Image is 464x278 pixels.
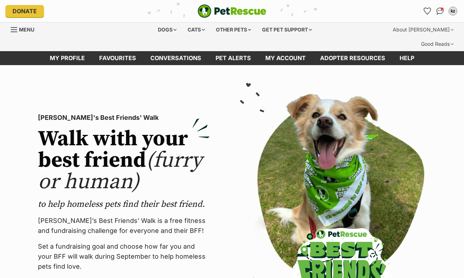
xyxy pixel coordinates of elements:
a: My account [258,51,313,65]
a: Donate [5,5,44,17]
p: to help homeless pets find their best friend. [38,199,210,210]
div: Get pet support [257,23,317,37]
a: conversations [143,51,208,65]
div: Cats [183,23,210,37]
ul: Account quick links [421,5,459,17]
div: Dogs [153,23,182,37]
p: [PERSON_NAME]'s Best Friends' Walk [38,113,210,123]
a: Conversations [434,5,446,17]
a: Favourites [92,51,143,65]
div: Other pets [211,23,256,37]
p: Set a fundraising goal and choose how far you and your BFF will walk during September to help hom... [38,242,210,272]
a: Pet alerts [208,51,258,65]
button: My account [447,5,459,17]
p: [PERSON_NAME]’s Best Friends' Walk is a free fitness and fundraising challenge for everyone and t... [38,216,210,236]
div: Good Reads [416,37,459,51]
a: Help [392,51,421,65]
a: Menu [11,23,39,35]
span: (furry or human) [38,147,202,195]
span: Menu [19,26,34,33]
img: logo-e224e6f780fb5917bec1dbf3a21bbac754714ae5b6737aabdf751b685950b380.svg [198,4,266,18]
div: kz [449,8,456,15]
a: Adopter resources [313,51,392,65]
div: About [PERSON_NAME] [388,23,459,37]
img: chat-41dd97257d64d25036548639549fe6c8038ab92f7586957e7f3b1b290dea8141.svg [436,8,444,15]
a: PetRescue [198,4,266,18]
a: Favourites [421,5,433,17]
h2: Walk with your best friend [38,128,210,193]
a: My profile [43,51,92,65]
